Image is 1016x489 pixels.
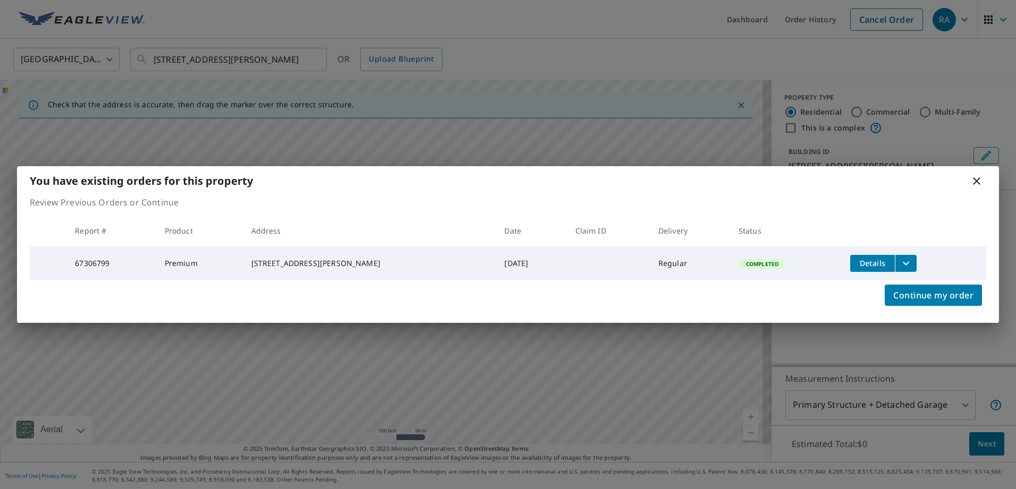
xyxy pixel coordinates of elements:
[496,215,566,246] th: Date
[850,255,895,272] button: detailsBtn-67306799
[895,255,917,272] button: filesDropdownBtn-67306799
[156,215,243,246] th: Product
[251,258,488,269] div: [STREET_ADDRESS][PERSON_NAME]
[650,246,730,280] td: Regular
[30,174,253,188] b: You have existing orders for this property
[496,246,566,280] td: [DATE]
[66,215,156,246] th: Report #
[243,215,496,246] th: Address
[66,246,156,280] td: 67306799
[857,258,888,268] span: Details
[156,246,243,280] td: Premium
[730,215,842,246] th: Status
[567,215,650,246] th: Claim ID
[30,196,986,209] p: Review Previous Orders or Continue
[885,285,982,306] button: Continue my order
[650,215,730,246] th: Delivery
[740,260,785,268] span: Completed
[893,288,973,303] span: Continue my order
